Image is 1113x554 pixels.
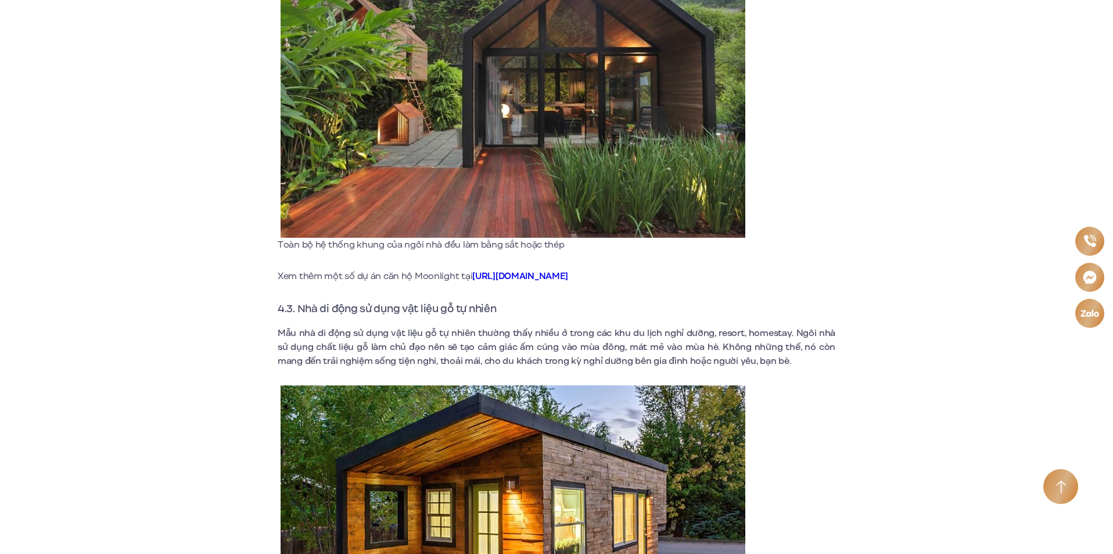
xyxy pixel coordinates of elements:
[278,301,496,316] span: 4.3. Nhà di động sử dụng vật liệu gỗ tự nhiên
[1082,269,1097,285] img: Messenger icon
[278,269,835,283] p: Xem thêm một số dự án căn hộ Moonlight tại
[1083,234,1097,248] img: Phone icon
[472,270,568,283] a: [URL][DOMAIN_NAME]
[278,327,835,367] span: Mẫu nhà di động sử dụng vật liệu gỗ tự nhiên thường thấy nhiều ở trong các khu du lịch nghỉ dưỡng...
[1056,480,1066,494] img: Arrow icon
[1080,308,1100,319] img: Zalo icon
[278,238,748,252] p: Toàn bộ hệ thống khung của ngôi nhà đều làm bằng sắt hoặc thép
